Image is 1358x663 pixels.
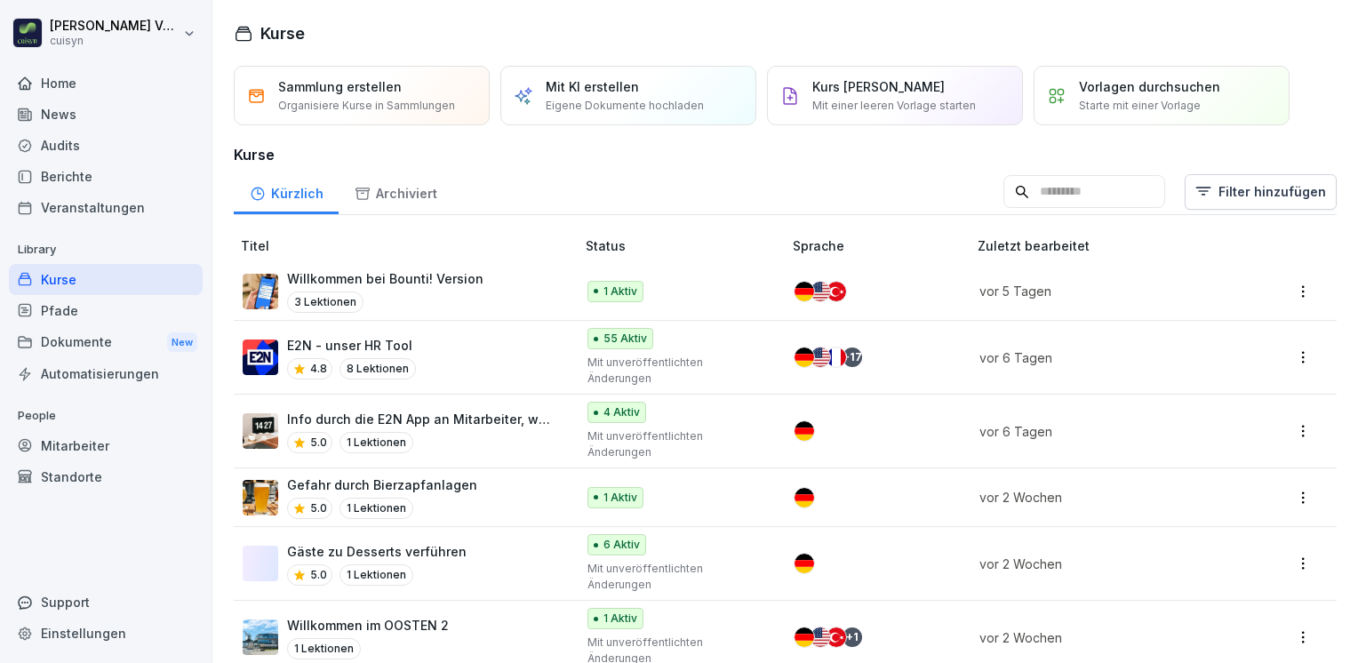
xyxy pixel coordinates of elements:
[587,355,764,387] p: Mit unveröffentlichten Änderungen
[1185,174,1337,210] button: Filter hinzufügen
[843,347,862,367] div: + 17
[310,500,327,516] p: 5.0
[795,347,814,367] img: de.svg
[278,77,402,96] p: Sammlung erstellen
[9,461,203,492] a: Standorte
[234,144,1337,165] h3: Kurse
[9,402,203,430] p: People
[339,432,413,453] p: 1 Lektionen
[243,480,278,515] img: qzbg82cgt8jq7fqwcdf1ej87.png
[9,326,203,359] a: DokumenteNew
[260,21,305,45] h1: Kurse
[979,348,1224,367] p: vor 6 Tagen
[979,628,1224,647] p: vor 2 Wochen
[278,98,455,114] p: Organisiere Kurse in Sammlungen
[795,627,814,647] img: de.svg
[9,430,203,461] a: Mitarbeiter
[339,358,416,379] p: 8 Lektionen
[811,347,830,367] img: us.svg
[546,98,704,114] p: Eigene Dokumente hochladen
[9,236,203,264] p: Library
[843,627,862,647] div: + 1
[795,488,814,507] img: de.svg
[243,413,278,449] img: ts9zaf0nag6d3dpkdphe6ejl.png
[9,587,203,618] div: Support
[243,274,278,309] img: clmcxro13oho52ealz0w3cpa.png
[812,98,976,114] p: Mit einer leeren Vorlage starten
[603,490,637,506] p: 1 Aktiv
[243,619,278,655] img: ix1ykoc2zihs2snthutkekki.png
[287,269,483,288] p: Willkommen bei Bounti! Version
[243,339,278,375] img: q025270qoffclbg98vwiajx6.png
[287,638,361,659] p: 1 Lektionen
[9,68,203,99] a: Home
[310,361,327,377] p: 4.8
[234,169,339,214] a: Kürzlich
[827,282,846,301] img: tr.svg
[795,554,814,573] img: de.svg
[586,236,786,255] p: Status
[287,336,416,355] p: E2N - unser HR Tool
[827,347,846,367] img: fr.svg
[167,332,197,353] div: New
[1079,77,1220,96] p: Vorlagen durchsuchen
[979,555,1224,573] p: vor 2 Wochen
[811,627,830,647] img: us.svg
[50,35,180,47] p: cuisyn
[9,264,203,295] a: Kurse
[795,282,814,301] img: de.svg
[310,567,327,583] p: 5.0
[287,475,477,494] p: Gefahr durch Bierzapfanlagen
[812,77,945,96] p: Kurs [PERSON_NAME]
[310,435,327,451] p: 5.0
[339,498,413,519] p: 1 Lektionen
[603,284,637,300] p: 1 Aktiv
[9,130,203,161] a: Audits
[287,616,449,635] p: Willkommen im OOSTEN 2
[9,358,203,389] a: Automatisierungen
[9,295,203,326] a: Pfade
[827,627,846,647] img: tr.svg
[287,292,363,313] p: 3 Lektionen
[587,428,764,460] p: Mit unveröffentlichten Änderungen
[979,422,1224,441] p: vor 6 Tagen
[603,537,640,553] p: 6 Aktiv
[979,282,1224,300] p: vor 5 Tagen
[546,77,639,96] p: Mit KI erstellen
[50,19,180,34] p: [PERSON_NAME] Völsch
[811,282,830,301] img: us.svg
[603,611,637,627] p: 1 Aktiv
[241,236,579,255] p: Titel
[9,618,203,649] a: Einstellungen
[9,161,203,192] a: Berichte
[9,326,203,359] div: Dokumente
[9,99,203,130] a: News
[603,331,647,347] p: 55 Aktiv
[339,564,413,586] p: 1 Lektionen
[587,561,764,593] p: Mit unveröffentlichten Änderungen
[978,236,1245,255] p: Zuletzt bearbeitet
[287,542,467,561] p: Gäste zu Desserts verführen
[287,410,557,428] p: Info durch die E2N App an Mitarbeiter, wenn wir Arbeitszeiten bearbeiten
[979,488,1224,507] p: vor 2 Wochen
[1079,98,1201,114] p: Starte mit einer Vorlage
[603,404,640,420] p: 4 Aktiv
[793,236,970,255] p: Sprache
[795,421,814,441] img: de.svg
[339,169,452,214] a: Archiviert
[9,192,203,223] a: Veranstaltungen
